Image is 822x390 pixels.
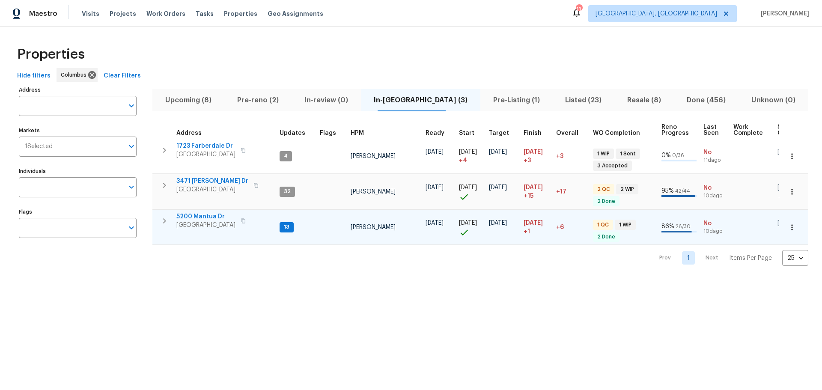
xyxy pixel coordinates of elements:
[729,254,772,262] p: Items Per Page
[524,192,533,200] span: +15
[61,71,90,79] span: Columbus
[125,181,137,193] button: Open
[524,227,530,236] span: +1
[556,130,586,136] div: Days past target finish date
[556,153,563,159] span: +3
[703,192,727,199] span: 10d ago
[57,68,98,82] div: Columbus
[459,220,477,226] span: [DATE]
[524,149,543,155] span: [DATE]
[489,130,509,136] span: Target
[524,130,542,136] span: Finish
[593,130,640,136] span: WO Completion
[524,185,543,191] span: [DATE]
[576,5,582,14] div: 13
[553,174,590,209] td: 17 day(s) past target finish date
[651,250,808,266] nav: Pagination Navigation
[489,185,507,191] span: [DATE]
[553,210,590,245] td: 6 day(s) past target finish date
[426,185,444,191] span: [DATE]
[556,130,578,136] span: Overall
[110,9,136,18] span: Projects
[297,94,356,106] span: In-review (0)
[17,50,85,59] span: Properties
[520,139,553,174] td: Scheduled to finish 3 day(s) late
[351,153,396,159] span: [PERSON_NAME]
[459,149,477,155] span: [DATE]
[19,87,137,92] label: Address
[777,185,795,191] span: [DATE]
[176,150,235,159] span: [GEOGRAPHIC_DATA]
[777,220,795,226] span: [DATE]
[679,94,733,106] span: Done (456)
[456,210,485,245] td: Project started on time
[703,219,727,228] span: No
[224,9,257,18] span: Properties
[176,221,235,229] span: [GEOGRAPHIC_DATA]
[594,198,619,205] span: 2 Done
[320,130,336,136] span: Flags
[703,148,727,157] span: No
[594,221,612,229] span: 1 QC
[280,130,305,136] span: Updates
[176,185,248,194] span: [GEOGRAPHIC_DATA]
[456,174,485,209] td: Project started on time
[524,220,543,226] span: [DATE]
[703,157,727,164] span: 11d ago
[426,130,444,136] span: Ready
[176,212,235,221] span: 5200 Mantua Dr
[619,94,669,106] span: Resale (8)
[280,188,294,195] span: 32
[782,247,808,269] div: 25
[280,152,291,160] span: 4
[351,130,364,136] span: HPM
[733,124,763,136] span: Work Complete
[104,71,141,81] span: Clear Filters
[596,9,717,18] span: [GEOGRAPHIC_DATA], [GEOGRAPHIC_DATA]
[125,100,137,112] button: Open
[617,186,637,193] span: 2 WIP
[366,94,475,106] span: In-[GEOGRAPHIC_DATA] (3)
[777,149,795,155] span: [DATE]
[661,124,689,136] span: Reno Progress
[100,68,144,84] button: Clear Filters
[351,189,396,195] span: [PERSON_NAME]
[520,210,553,245] td: Scheduled to finish 1 day(s) late
[19,128,137,133] label: Markets
[459,156,467,165] span: + 4
[459,130,482,136] div: Actual renovation start date
[19,169,137,174] label: Individuals
[744,94,803,106] span: Unknown (0)
[459,185,477,191] span: [DATE]
[557,94,609,106] span: Listed (23)
[125,222,137,234] button: Open
[489,149,507,155] span: [DATE]
[682,251,695,265] a: Goto page 1
[280,223,293,231] span: 13
[229,94,286,106] span: Pre-reno (2)
[675,188,690,194] span: 42 / 44
[426,220,444,226] span: [DATE]
[158,94,219,106] span: Upcoming (8)
[176,177,248,185] span: 3471 [PERSON_NAME] Dr
[29,9,57,18] span: Maestro
[146,9,185,18] span: Work Orders
[556,224,564,230] span: +6
[676,224,691,229] span: 26 / 30
[426,130,452,136] div: Earliest renovation start date (first business day after COE or Checkout)
[25,143,53,150] span: 1 Selected
[703,184,727,192] span: No
[459,130,474,136] span: Start
[594,186,614,193] span: 2 QC
[594,233,619,241] span: 2 Done
[17,71,51,81] span: Hide filters
[268,9,323,18] span: Geo Assignments
[661,223,674,229] span: 86 %
[616,221,635,229] span: 1 WIP
[19,209,137,214] label: Flags
[594,150,613,158] span: 1 WIP
[82,9,99,18] span: Visits
[757,9,809,18] span: [PERSON_NAME]
[125,140,137,152] button: Open
[594,162,631,170] span: 3 Accepted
